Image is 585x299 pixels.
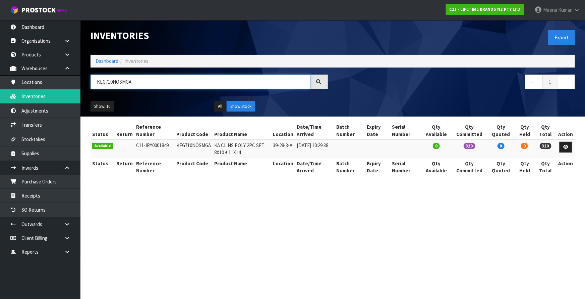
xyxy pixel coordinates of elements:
[115,158,135,176] th: Return
[540,143,551,149] span: 320
[115,122,135,140] th: Return
[521,143,528,149] span: 0
[271,122,295,140] th: Location
[452,122,487,140] th: Qty Committed
[335,158,365,176] th: Batch Number
[213,158,271,176] th: Product Name
[390,122,421,140] th: Serial Number
[175,140,213,158] td: KEG710NOSMGA
[21,6,56,14] span: ProStock
[558,7,573,13] span: Kumari
[498,143,505,149] span: 0
[295,158,334,176] th: Date/Time Arrived
[515,122,535,140] th: Qty Held
[487,158,515,176] th: Qty Quoted
[91,75,310,89] input: Search inventories
[421,122,452,140] th: Qty Available
[227,101,255,112] button: Show Stock
[338,75,575,91] nav: Page navigation
[92,143,113,149] span: Available
[91,30,328,41] h1: Inventories
[295,122,334,140] th: Date/Time Arrived
[91,101,114,112] button: Show: 10
[446,4,524,15] a: C11 - LIFETIME BRANDS NZ PTY LTD
[213,122,271,140] th: Product Name
[543,7,557,13] span: Meena
[421,158,452,176] th: Qty Available
[213,140,271,158] td: KA CL NS POLY 2PC SET 8X10 + 11X14
[135,158,175,176] th: Reference Number
[135,122,175,140] th: Reference Number
[96,58,118,64] a: Dashboard
[525,75,543,89] a: ←
[10,6,18,14] img: cube-alt.png
[487,122,515,140] th: Qty Quoted
[464,143,475,149] span: 320
[335,122,365,140] th: Batch Number
[433,143,440,149] span: 0
[515,158,535,176] th: Qty Held
[557,158,575,176] th: Action
[295,140,334,158] td: [DATE] 10:29:38
[271,158,295,176] th: Location
[91,122,115,140] th: Status
[557,75,575,89] a: →
[450,6,521,12] strong: C11 - LIFETIME BRANDS NZ PTY LTD
[124,58,149,64] span: Inventories
[390,158,421,176] th: Serial Number
[542,75,558,89] a: 1
[175,158,213,176] th: Product Code
[175,122,213,140] th: Product Code
[365,158,391,176] th: Expiry Date
[535,122,557,140] th: Qty Total
[548,30,575,45] button: Export
[57,7,67,14] small: WMS
[91,158,115,176] th: Status
[365,122,391,140] th: Expiry Date
[135,140,175,158] td: C11-IRY0001849
[271,140,295,158] td: 39-28-3-A
[535,158,557,176] th: Qty Total
[214,101,226,112] button: All
[557,122,575,140] th: Action
[452,158,487,176] th: Qty Committed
